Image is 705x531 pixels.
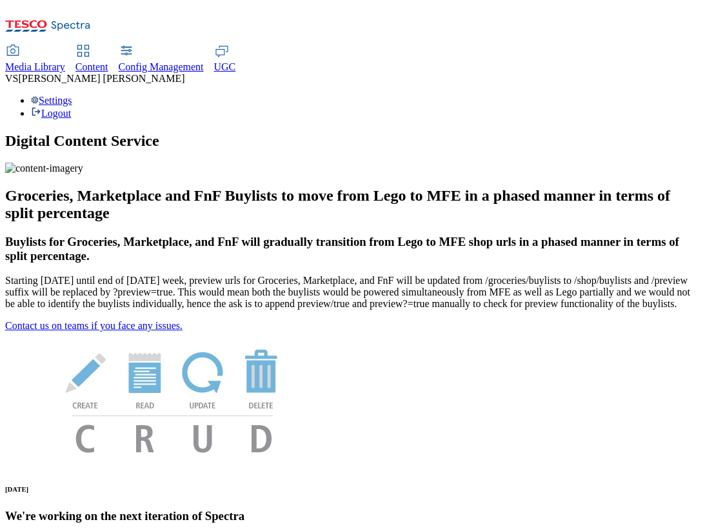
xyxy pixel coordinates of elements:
[75,61,108,72] span: Content
[5,73,18,84] span: VS
[214,46,236,73] a: UGC
[5,132,700,150] h1: Digital Content Service
[5,320,183,331] a: Contact us on teams if you face any issues.
[5,46,65,73] a: Media Library
[119,46,204,73] a: Config Management
[75,46,108,73] a: Content
[5,61,65,72] span: Media Library
[5,163,83,174] img: content-imagery
[119,61,204,72] span: Config Management
[5,332,341,466] img: News Image
[5,485,700,493] h6: [DATE]
[31,95,72,106] a: Settings
[214,61,236,72] span: UGC
[5,275,700,310] p: Starting [DATE] until end of [DATE] week, preview urls for Groceries, Marketplace, and FnF will b...
[5,509,700,523] h3: We're working on the next iteration of Spectra
[5,187,700,222] h2: Groceries, Marketplace and FnF Buylists to move from Lego to MFE in a phased manner in terms of s...
[18,73,184,84] span: [PERSON_NAME] [PERSON_NAME]
[31,108,71,119] a: Logout
[5,235,700,263] h3: Buylists for Groceries, Marketplace, and FnF will gradually transition from Lego to MFE shop urls...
